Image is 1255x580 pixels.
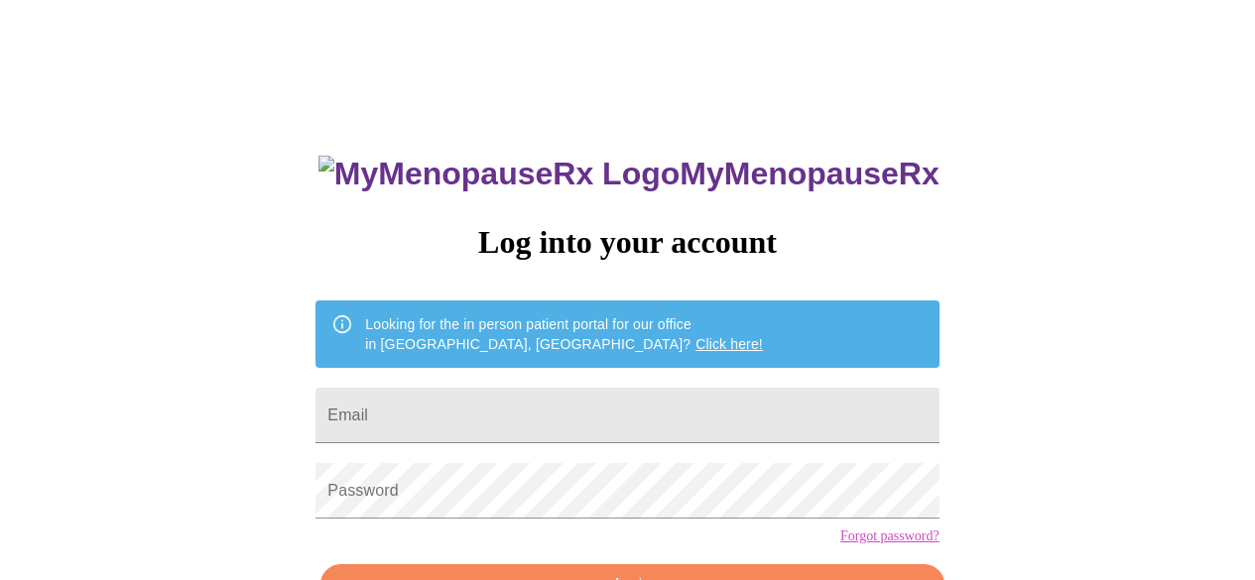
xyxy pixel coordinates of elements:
img: MyMenopauseRx Logo [318,156,680,192]
h3: MyMenopauseRx [318,156,940,192]
a: Forgot password? [840,528,940,544]
div: Looking for the in person patient portal for our office in [GEOGRAPHIC_DATA], [GEOGRAPHIC_DATA]? [365,306,763,362]
a: Click here! [695,336,763,352]
h3: Log into your account [315,224,939,261]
